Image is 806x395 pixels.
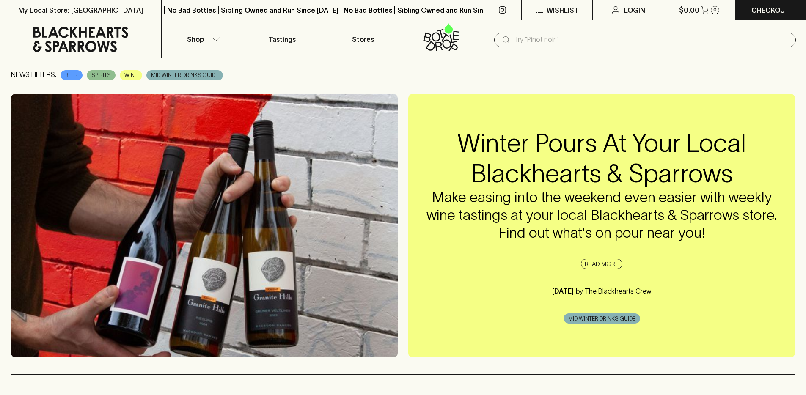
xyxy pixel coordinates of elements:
[18,5,143,15] p: My Local Store: [GEOGRAPHIC_DATA]
[425,189,778,242] h4: Make easing into the weekend even easier with weekly wine tastings at your local Blackhearts & Sp...
[147,71,223,80] span: MID WINTER DRINKS GUIDE
[679,5,699,15] p: $0.00
[751,5,789,15] p: Checkout
[713,8,717,12] p: 0
[624,5,645,15] p: Login
[574,287,652,295] p: by The Blackhearts Crew
[323,20,403,58] a: Stores
[514,33,789,47] input: Try "Pinot noir"
[187,34,204,44] p: Shop
[552,287,574,295] p: [DATE]
[120,71,142,80] span: WINE
[162,20,242,58] button: Shop
[547,5,579,15] p: Wishlist
[564,315,640,323] span: MID WINTER DRINKS GUIDE
[11,94,398,357] img: _MG_3334.jpg
[425,128,778,189] h2: Winter Pours At Your Local Blackhearts & Sparrows
[61,71,82,80] span: BEER
[581,259,622,269] a: READ MORE
[87,71,115,80] span: SPIRITS
[242,20,322,58] a: Tastings
[352,34,374,44] p: Stores
[269,34,296,44] p: Tastings
[11,69,56,81] p: NEWS FILTERS:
